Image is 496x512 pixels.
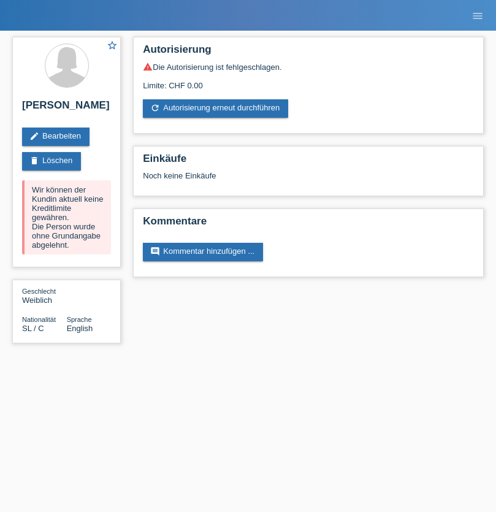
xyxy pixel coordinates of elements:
i: star_border [107,40,118,51]
i: menu [471,10,484,22]
span: Sprache [67,316,92,323]
a: editBearbeiten [22,128,90,146]
a: menu [465,12,490,19]
div: Weiblich [22,286,67,305]
i: comment [150,246,160,256]
div: Noch keine Einkäufe [143,171,474,189]
h2: Einkäufe [143,153,474,171]
span: Geschlecht [22,288,56,295]
i: warning [143,62,153,72]
a: commentKommentar hinzufügen ... [143,243,263,261]
i: refresh [150,103,160,113]
a: refreshAutorisierung erneut durchführen [143,99,288,118]
i: delete [29,156,39,166]
div: Die Autorisierung ist fehlgeschlagen. [143,62,474,72]
i: edit [29,131,39,141]
h2: Kommentare [143,215,474,234]
h2: Autorisierung [143,44,474,62]
h2: [PERSON_NAME] [22,99,111,118]
a: star_border [107,40,118,53]
span: English [67,324,93,333]
span: Nationalität [22,316,56,323]
span: Sierra Leone / C / 06.04.2006 [22,324,44,333]
div: Wir können der Kundin aktuell keine Kreditlimite gewähren. Die Person wurde ohne Grundangabe abge... [22,180,111,254]
a: deleteLöschen [22,152,81,170]
div: Limite: CHF 0.00 [143,72,474,90]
